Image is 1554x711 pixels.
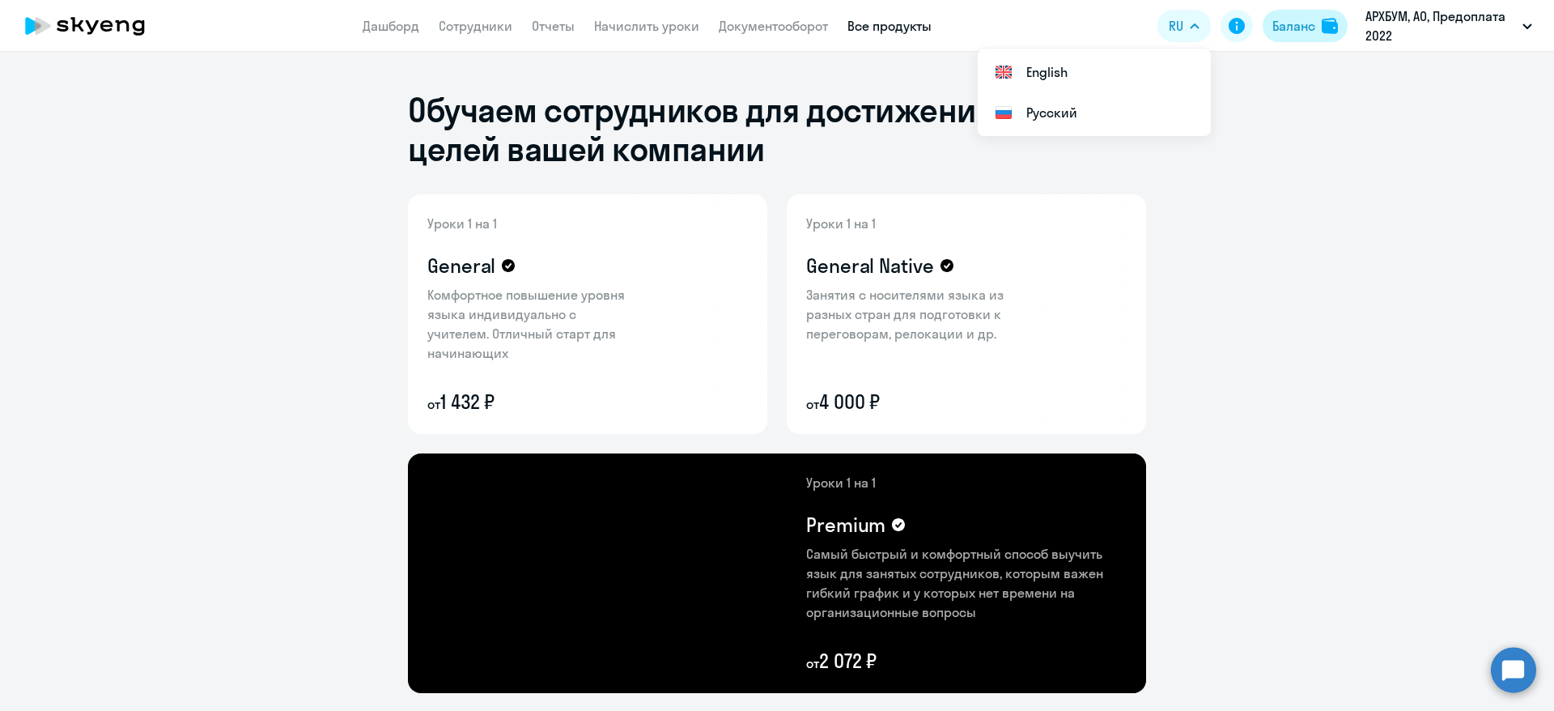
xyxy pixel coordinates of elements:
a: Все продукты [847,18,932,34]
ul: RU [978,49,1211,136]
p: Уроки 1 на 1 [806,214,1017,233]
p: Занятия с носителями языка из разных стран для подготовки к переговорам, релокации и др. [806,285,1017,343]
p: Уроки 1 на 1 [806,473,1127,492]
img: premium-content-bg.png [581,453,1146,693]
p: Уроки 1 на 1 [427,214,638,233]
a: Начислить уроки [594,18,699,34]
img: balance [1322,18,1338,34]
h1: Обучаем сотрудников для достижения бизнес-целей вашей компании [408,91,1146,168]
img: general-content-bg.png [408,194,652,434]
p: 2 072 ₽ [806,648,1127,674]
div: Баланс [1272,16,1315,36]
img: Русский [994,103,1013,122]
a: Отчеты [532,18,575,34]
small: от [806,396,819,412]
p: АРХБУМ, АО, Предоплата 2022 [1365,6,1516,45]
img: English [994,62,1013,82]
p: 4 000 ₽ [806,389,1017,415]
span: RU [1169,16,1183,36]
a: Документооборот [719,18,828,34]
small: от [427,396,440,412]
p: 1 432 ₽ [427,389,638,415]
img: general-native-content-bg.png [787,194,1042,434]
button: АРХБУМ, АО, Предоплата 2022 [1357,6,1540,45]
button: RU [1157,10,1211,42]
p: Комфортное повышение уровня языка индивидуально с учителем. Отличный старт для начинающих [427,285,638,363]
a: Дашборд [363,18,419,34]
h4: Premium [806,512,885,538]
button: Балансbalance [1263,10,1348,42]
a: Сотрудники [439,18,512,34]
h4: General [427,253,495,279]
h4: General Native [806,253,934,279]
small: от [806,655,819,671]
p: Самый быстрый и комфортный способ выучить язык для занятых сотрудников, которым важен гибкий граф... [806,544,1127,622]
